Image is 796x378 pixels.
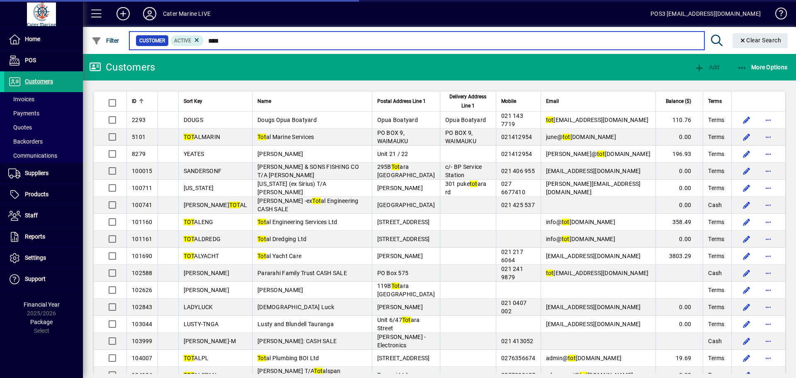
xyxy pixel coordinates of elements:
[174,38,191,44] span: Active
[257,253,266,259] em: Tot
[229,202,240,208] em: TOT
[501,338,534,344] span: 021 413052
[163,7,211,20] div: Cater Marine LIVE
[762,164,775,178] button: More options
[546,321,641,327] span: [EMAIL_ADDRESS][DOMAIN_NAME]
[132,134,146,140] span: 5101
[655,112,703,129] td: 110.76
[740,249,753,263] button: Edit
[4,248,83,268] a: Settings
[4,149,83,163] a: Communications
[740,130,753,144] button: Edit
[597,151,605,157] em: tot
[708,252,724,260] span: Terms
[132,321,153,327] span: 103044
[257,97,367,106] div: Name
[257,270,347,276] span: Pararahi Family Trust CASH SALE
[25,276,46,282] span: Support
[546,97,651,106] div: Email
[655,350,703,367] td: 19.69
[184,185,214,191] span: [US_STATE]
[762,215,775,229] button: More options
[470,180,478,187] em: tot
[655,197,703,214] td: 0.00
[762,283,775,297] button: More options
[377,270,409,276] span: PO Box 575
[740,317,753,331] button: Edit
[740,181,753,195] button: Edit
[546,219,615,225] span: info@ [DOMAIN_NAME]
[740,266,753,280] button: Edit
[563,134,570,140] em: tot
[692,60,721,75] button: Add
[132,97,153,106] div: ID
[184,134,221,140] span: ALMARIN
[132,253,153,259] span: 101690
[8,152,57,159] span: Communications
[257,134,314,140] span: al Marine Services
[661,97,699,106] div: Balance ($)
[501,202,535,208] span: 021 425 537
[740,164,753,178] button: Edit
[377,304,423,310] span: [PERSON_NAME]
[8,124,32,131] span: Quotes
[132,304,153,310] span: 102843
[445,117,486,123] span: Opua Boatyard
[762,266,775,280] button: More options
[4,163,83,184] a: Suppliers
[546,270,554,276] em: tot
[132,338,153,344] span: 103999
[762,300,775,314] button: More options
[171,35,204,46] mat-chip: Activation Status: Active
[708,218,724,226] span: Terms
[501,266,523,280] span: 021 241 9879
[445,92,491,110] span: Delivery Address Line 1
[4,92,83,106] a: Invoices
[110,6,136,21] button: Add
[25,36,40,42] span: Home
[377,151,408,157] span: Unit 21 / 22
[501,112,523,127] span: 021 143 7719
[184,253,219,259] span: ALYACHT
[655,163,703,180] td: 0.00
[139,37,165,45] span: Customer
[132,202,153,208] span: 100741
[377,219,430,225] span: [STREET_ADDRESS]
[184,304,213,310] span: LADYLUCK
[257,180,327,195] span: [US_STATE] (ex Sirius) T/A [PERSON_NAME]
[132,97,136,106] span: ID
[377,317,420,332] span: Unit 6/47 ara Street
[25,212,38,219] span: Staff
[184,236,194,242] em: TOT
[184,355,209,361] span: ALPL
[8,96,34,102] span: Invoices
[708,167,724,175] span: Terms
[391,163,400,170] em: Tot
[762,147,775,161] button: More options
[4,50,83,71] a: POS
[25,170,49,176] span: Suppliers
[184,134,194,140] em: TOT
[501,151,532,157] span: 021412954
[377,202,435,208] span: [GEOGRAPHIC_DATA]
[501,97,516,106] span: Mobile
[708,269,722,277] span: Cash
[132,287,153,293] span: 102626
[762,181,775,195] button: More options
[136,6,163,21] button: Profile
[257,253,301,259] span: al Yacht Care
[8,110,39,117] span: Payments
[733,33,788,48] button: Clear
[257,163,359,178] span: [PERSON_NAME] & SONS FISHING CO T/A [PERSON_NAME]
[762,317,775,331] button: More options
[314,368,323,374] em: Tot
[257,304,334,310] span: [DEMOGRAPHIC_DATA] Luck
[92,37,119,44] span: Filter
[184,151,204,157] span: YEATES
[4,134,83,149] a: Backorders
[501,168,535,174] span: 021 406 955
[562,219,570,225] em: tot
[377,129,408,144] span: PO BOX 9, WAIMAUKU
[655,316,703,333] td: 0.00
[4,29,83,50] a: Home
